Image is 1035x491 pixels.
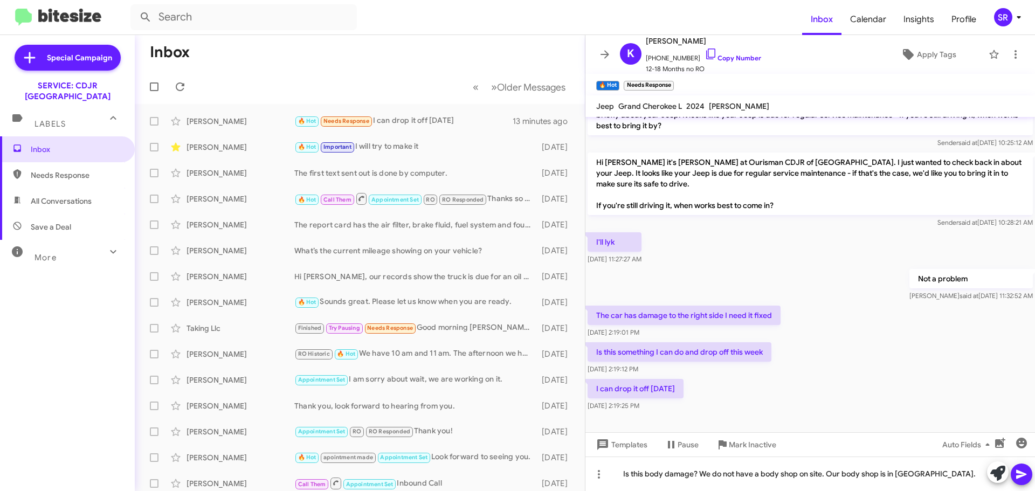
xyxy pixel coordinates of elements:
[707,435,785,454] button: Mark Inactive
[294,271,536,282] div: Hi [PERSON_NAME], our records show the truck is due for an oil change and tire rotation. Regular ...
[31,196,92,206] span: All Conversations
[536,452,576,463] div: [DATE]
[536,297,576,308] div: [DATE]
[294,374,536,386] div: I am sorry about wait, we are working on it.
[467,76,572,98] nav: Page navigation example
[187,297,294,308] div: [PERSON_NAME]
[513,116,576,127] div: 13 minutes ago
[709,101,769,111] span: [PERSON_NAME]
[323,143,351,150] span: Important
[323,117,369,125] span: Needs Response
[187,478,294,489] div: [PERSON_NAME]
[323,454,373,461] span: apointment made
[47,52,112,63] span: Special Campaign
[588,255,641,263] span: [DATE] 11:27:27 AM
[588,379,684,398] p: I can drop it off [DATE]
[187,168,294,178] div: [PERSON_NAME]
[466,76,485,98] button: Previous
[426,196,434,203] span: RO
[298,299,316,306] span: 🔥 Hot
[187,452,294,463] div: [PERSON_NAME]
[491,80,497,94] span: »
[536,426,576,437] div: [DATE]
[994,8,1012,26] div: SR
[31,144,122,155] span: Inbox
[656,435,707,454] button: Pause
[380,454,427,461] span: Appointment Set
[536,142,576,153] div: [DATE]
[473,80,479,94] span: «
[686,101,705,111] span: 2024
[536,168,576,178] div: [DATE]
[298,324,322,331] span: Finished
[298,196,316,203] span: 🔥 Hot
[187,116,294,127] div: [PERSON_NAME]
[536,375,576,385] div: [DATE]
[367,324,413,331] span: Needs Response
[187,219,294,230] div: [PERSON_NAME]
[596,101,614,111] span: Jeep
[187,193,294,204] div: [PERSON_NAME]
[346,481,394,488] span: Appointment Set
[15,45,121,71] a: Special Campaign
[187,375,294,385] div: [PERSON_NAME]
[497,81,565,93] span: Older Messages
[588,153,1033,215] p: Hi [PERSON_NAME] it's [PERSON_NAME] at Ourisman CDJR of [GEOGRAPHIC_DATA]. I just wanted to check...
[802,4,841,35] a: Inbox
[187,349,294,359] div: [PERSON_NAME]
[536,323,576,334] div: [DATE]
[485,76,572,98] button: Next
[536,193,576,204] div: [DATE]
[841,4,895,35] a: Calendar
[294,141,536,153] div: I will try to make it
[596,81,619,91] small: 🔥 Hot
[294,425,536,438] div: Thank you!
[294,245,536,256] div: What’s the current mileage showing on your vehicle?
[678,435,699,454] span: Pause
[895,4,943,35] a: Insights
[298,117,316,125] span: 🔥 Hot
[294,115,513,127] div: I can drop it off [DATE]
[31,222,71,232] span: Save a Deal
[627,45,634,63] span: K
[298,428,346,435] span: Appointment Set
[294,400,536,411] div: Thank you, look forward to hearing from you.
[187,245,294,256] div: [PERSON_NAME]
[585,457,1035,491] div: Is this body damage? We do not have a body shop on site. Our body shop is in [GEOGRAPHIC_DATA].
[294,322,536,334] div: Good morning [PERSON_NAME], I never received a call back from you guys. I need my vehicle to be d...
[624,81,673,91] small: Needs Response
[646,47,761,64] span: [PHONE_NUMBER]
[960,292,978,300] span: said at
[536,478,576,489] div: [DATE]
[588,328,639,336] span: [DATE] 2:19:01 PM
[337,350,355,357] span: 🔥 Hot
[187,400,294,411] div: [PERSON_NAME]
[294,168,536,178] div: The first text sent out is done by computer.
[937,218,1033,226] span: Sender [DATE] 10:28:21 AM
[536,271,576,282] div: [DATE]
[588,365,638,373] span: [DATE] 2:19:12 PM
[294,192,536,205] div: Thanks so much,
[705,54,761,62] a: Copy Number
[934,435,1003,454] button: Auto Fields
[298,376,346,383] span: Appointment Set
[958,139,977,147] span: said at
[294,348,536,360] div: We have 10 am and 11 am. The afternoon we have 2 pm or 4pm. What works best for you?
[294,476,536,490] div: Inbound Call
[298,481,326,488] span: Call Them
[588,402,639,410] span: [DATE] 2:19:25 PM
[150,44,190,61] h1: Inbox
[31,170,122,181] span: Needs Response
[917,45,956,64] span: Apply Tags
[588,306,781,325] p: The car has damage to the right side I need it fixed
[942,435,994,454] span: Auto Fields
[294,219,536,230] div: The report card has the air filter, brake fluid, fuel system and four wheel drive service is in t...
[943,4,985,35] a: Profile
[585,435,656,454] button: Templates
[130,4,357,30] input: Search
[909,269,1033,288] p: Not a problem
